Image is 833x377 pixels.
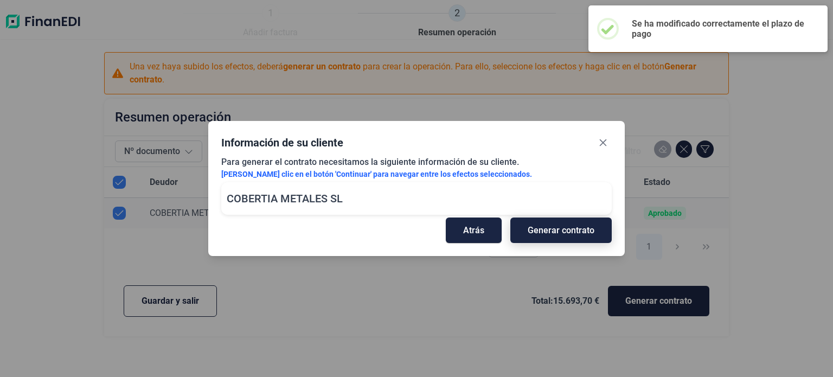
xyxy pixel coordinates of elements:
p: [PERSON_NAME] clic en el botón 'Continuar' para navegar entre los efectos seleccionados. [221,169,612,180]
span: Generar contrato [528,226,594,234]
button: Generar contrato [510,218,612,243]
span: COBERTIA METALES SL [227,192,343,205]
button: Atrás [446,218,502,243]
div: Información de su cliente [221,135,343,150]
div: Para generar el contrato necesitamos la siguiente información de su cliente. [221,156,612,169]
span: Atrás [463,226,484,234]
button: Close [594,134,612,151]
h2: Se ha modificado correctamente el plazo de pago [632,18,810,39]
